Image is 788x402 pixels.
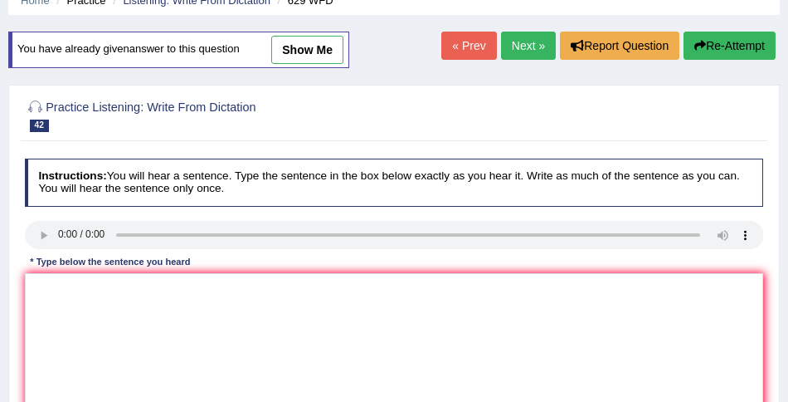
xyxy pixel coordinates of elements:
button: Re-Attempt [683,32,776,60]
button: Report Question [560,32,679,60]
a: show me [271,36,343,64]
b: Instructions: [38,169,106,182]
span: 42 [30,120,49,132]
a: « Prev [441,32,496,60]
h2: Practice Listening: Write From Dictation [25,97,483,132]
a: Next » [501,32,556,60]
h4: You will hear a sentence. Type the sentence in the box below exactly as you hear it. Write as muc... [25,159,764,206]
div: You have already given answer to this question [8,32,349,68]
div: * Type below the sentence you heard [25,256,196,270]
